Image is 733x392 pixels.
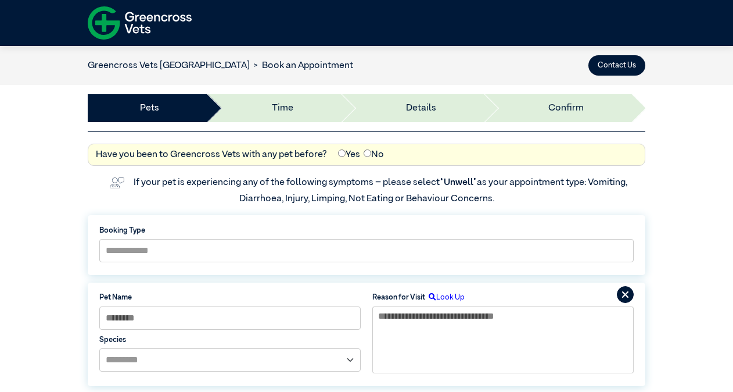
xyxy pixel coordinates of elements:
label: Booking Type [99,225,634,236]
a: Greencross Vets [GEOGRAPHIC_DATA] [88,61,250,70]
label: If your pet is experiencing any of the following symptoms – please select as your appointment typ... [134,178,629,204]
label: Species [99,334,361,345]
label: Pet Name [99,292,361,303]
label: No [364,148,384,162]
span: “Unwell” [440,178,477,187]
button: Contact Us [588,55,645,76]
a: Pets [140,101,159,115]
label: Reason for Visit [372,292,425,303]
img: f-logo [88,3,192,43]
input: Yes [338,149,346,157]
label: Look Up [425,292,465,303]
label: Have you been to Greencross Vets with any pet before? [96,148,327,162]
nav: breadcrumb [88,59,353,73]
li: Book an Appointment [250,59,353,73]
img: vet [106,173,128,192]
input: No [364,149,371,157]
label: Yes [338,148,360,162]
